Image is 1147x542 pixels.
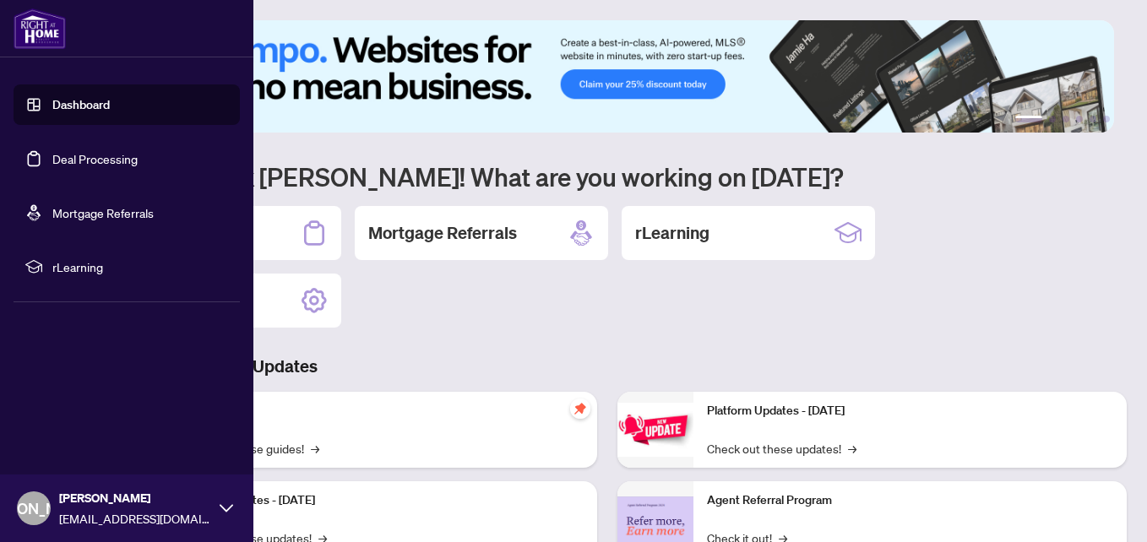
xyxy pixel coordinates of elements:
button: 2 [1049,116,1056,122]
button: 3 [1063,116,1069,122]
h2: rLearning [635,221,709,245]
h2: Mortgage Referrals [368,221,517,245]
span: pushpin [570,398,590,419]
h3: Brokerage & Industry Updates [88,355,1127,378]
button: 1 [1015,116,1042,122]
span: [EMAIL_ADDRESS][DOMAIN_NAME] [59,509,211,528]
button: 6 [1103,116,1110,122]
button: Open asap [1079,483,1130,534]
span: [PERSON_NAME] [59,489,211,507]
p: Platform Updates - [DATE] [707,402,1113,420]
span: → [311,439,319,458]
span: → [848,439,856,458]
a: Check out these updates!→ [707,439,856,458]
p: Agent Referral Program [707,491,1113,510]
p: Self-Help [177,402,584,420]
a: Dashboard [52,97,110,112]
img: Platform Updates - June 23, 2025 [617,403,693,456]
h1: Welcome back [PERSON_NAME]! What are you working on [DATE]? [88,160,1127,192]
span: rLearning [52,257,228,276]
button: 4 [1076,116,1083,122]
img: Slide 0 [88,20,1114,133]
a: Mortgage Referrals [52,205,154,220]
a: Deal Processing [52,151,138,166]
img: logo [14,8,66,49]
button: 5 [1090,116,1096,122]
p: Platform Updates - [DATE] [177,491,584,510]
